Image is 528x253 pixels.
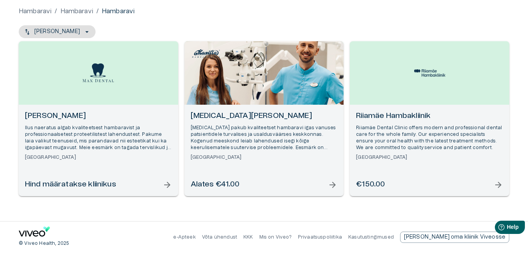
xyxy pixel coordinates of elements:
p: © Viveo Health, 2025 [19,240,69,247]
a: Hambaravi [60,7,93,16]
img: Riiamäe Hambakliinik logo [414,69,445,76]
h6: Hind määratakse kliinikus [25,179,116,190]
p: Võta ühendust [202,234,237,241]
p: / [96,7,99,16]
h6: [GEOGRAPHIC_DATA] [25,154,172,161]
a: Privaatsuspoliitika [298,235,342,239]
h6: [GEOGRAPHIC_DATA] [356,154,503,161]
a: Hambaravi [19,7,51,16]
h6: [GEOGRAPHIC_DATA] [191,154,338,161]
p: [PERSON_NAME] oma kliinik Viveosse [404,233,505,241]
a: KKK [243,235,253,239]
h6: [PERSON_NAME] [25,111,172,121]
a: Send email to partnership request to viveo [400,232,509,243]
img: Maxilla Hambakliinik logo [190,47,221,60]
p: Hambaravi [102,7,135,16]
h6: Alates €41.00 [191,179,240,190]
a: Open selected supplier available booking dates [184,41,344,196]
p: [PERSON_NAME] [34,28,80,36]
img: Max Dental logo [83,63,114,83]
p: / [55,7,57,16]
p: [MEDICAL_DATA] pakub kvaliteetset hambaravi igas vanuses patsientidele turvalises ja usaldusväärs... [191,125,338,151]
span: arrow_forward [163,180,172,190]
div: [PERSON_NAME] oma kliinik Viveosse [400,232,509,243]
h6: [MEDICAL_DATA][PERSON_NAME] [191,111,338,121]
a: Open selected supplier available booking dates [19,41,178,196]
iframe: Help widget launcher [467,218,528,239]
h6: €150.00 [356,179,385,190]
h6: Riiamäe Hambakliinik [356,111,503,121]
span: arrow_forward [494,180,503,190]
p: Mis on Viveo? [259,234,292,241]
p: Riiamäe Dental Clinic offers modern and professional dental care for the whole family. Our experi... [356,125,503,151]
a: Kasutustingimused [348,235,394,239]
a: Open selected supplier available booking dates [350,41,509,196]
a: e-Apteek [173,235,195,239]
button: [PERSON_NAME] [19,25,96,38]
p: Ilus naeratus algab kvaliteetsest hambaravist ja professionaalsetest proteetilistest lahendustest... [25,125,172,151]
a: Navigate to home page [19,227,50,239]
span: arrow_forward [328,180,337,190]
